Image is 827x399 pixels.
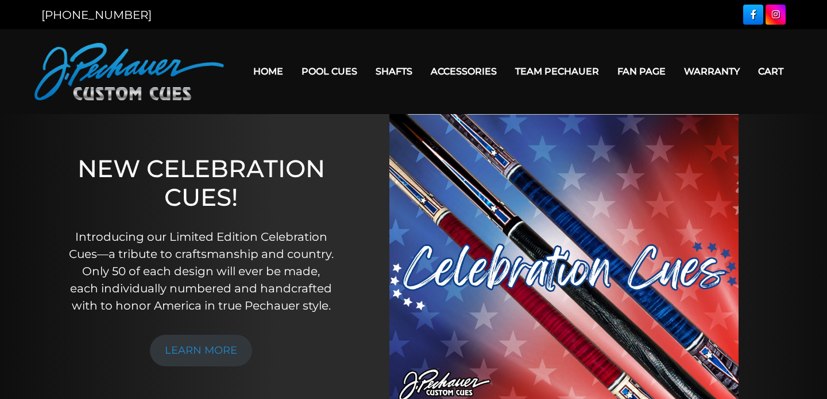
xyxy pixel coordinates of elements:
a: Shafts [366,57,422,86]
a: Cart [749,57,793,86]
p: Introducing our Limited Edition Celebration Cues—a tribute to craftsmanship and country. Only 50 ... [68,228,334,314]
a: [PHONE_NUMBER] [41,8,152,22]
img: Pechauer Custom Cues [34,43,224,100]
a: Home [244,57,292,86]
a: Accessories [422,57,506,86]
a: Pool Cues [292,57,366,86]
a: LEARN MORE [150,335,252,366]
a: Fan Page [608,57,675,86]
a: Team Pechauer [506,57,608,86]
h1: NEW CELEBRATION CUES! [68,154,334,212]
a: Warranty [675,57,749,86]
